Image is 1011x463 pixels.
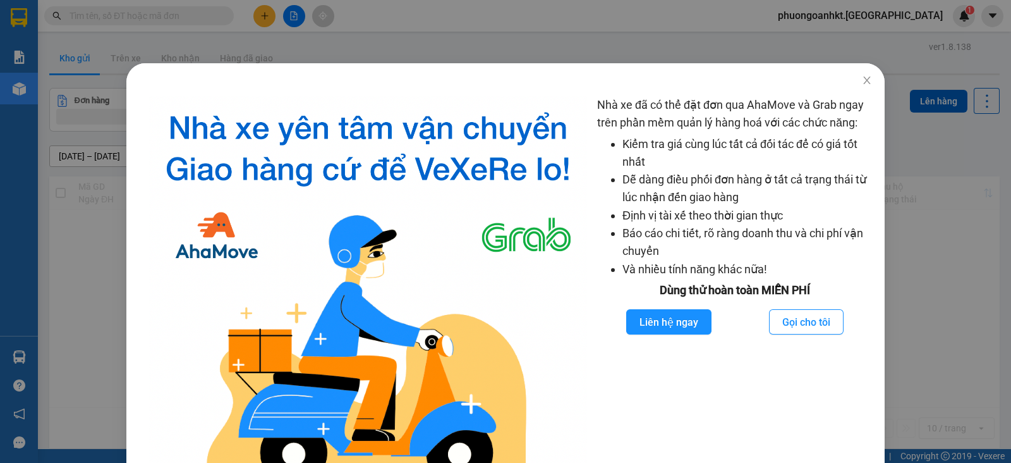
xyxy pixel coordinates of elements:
[622,207,872,225] li: Định vị tài xế theo thời gian thực
[622,261,872,278] li: Và nhiều tính năng khác nữa!
[769,309,844,335] button: Gọi cho tôi
[782,314,830,330] span: Gọi cho tôi
[622,171,872,207] li: Dễ dàng điều phối đơn hàng ở tất cả trạng thái từ lúc nhận đến giao hàng
[862,75,872,85] span: close
[639,314,698,330] span: Liên hệ ngay
[849,63,885,99] button: Close
[626,309,711,335] button: Liên hệ ngay
[622,135,872,171] li: Kiểm tra giá cùng lúc tất cả đối tác để có giá tốt nhất
[622,225,872,261] li: Báo cáo chi tiết, rõ ràng doanh thu và chi phí vận chuyển
[597,281,872,299] div: Dùng thử hoàn toàn MIỄN PHÍ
